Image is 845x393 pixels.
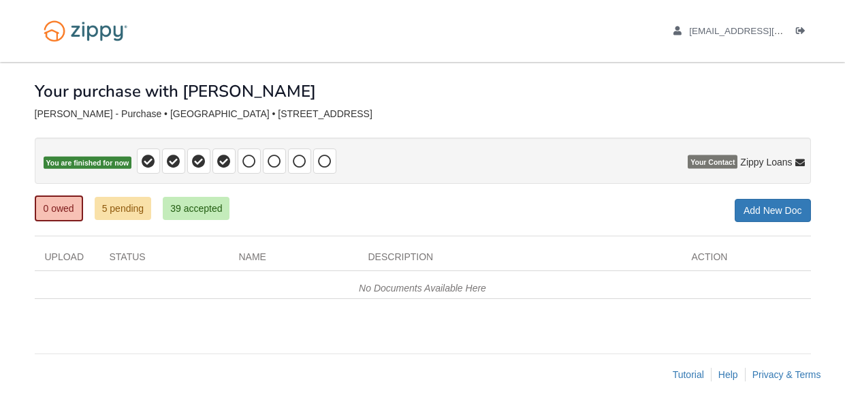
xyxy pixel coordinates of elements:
a: 0 owed [35,195,83,221]
div: [PERSON_NAME] - Purchase • [GEOGRAPHIC_DATA] • [STREET_ADDRESS] [35,108,811,120]
a: Privacy & Terms [752,369,821,380]
span: Zippy Loans [740,155,792,169]
a: 5 pending [95,197,152,220]
a: Log out [796,26,811,40]
a: Add New Doc [735,199,811,222]
div: Status [99,250,229,270]
div: Name [229,250,358,270]
a: Tutorial [673,369,704,380]
span: Your Contact [688,155,737,169]
em: No Documents Available Here [359,283,486,294]
span: You are finished for now [44,157,132,170]
h1: Your purchase with [PERSON_NAME] [35,82,316,100]
div: Upload [35,250,99,270]
a: 39 accepted [163,197,229,220]
div: Action [682,250,811,270]
div: Description [358,250,682,270]
a: Help [718,369,738,380]
span: ayreonagrix@gmail.com [689,26,845,36]
img: Logo [35,14,136,48]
